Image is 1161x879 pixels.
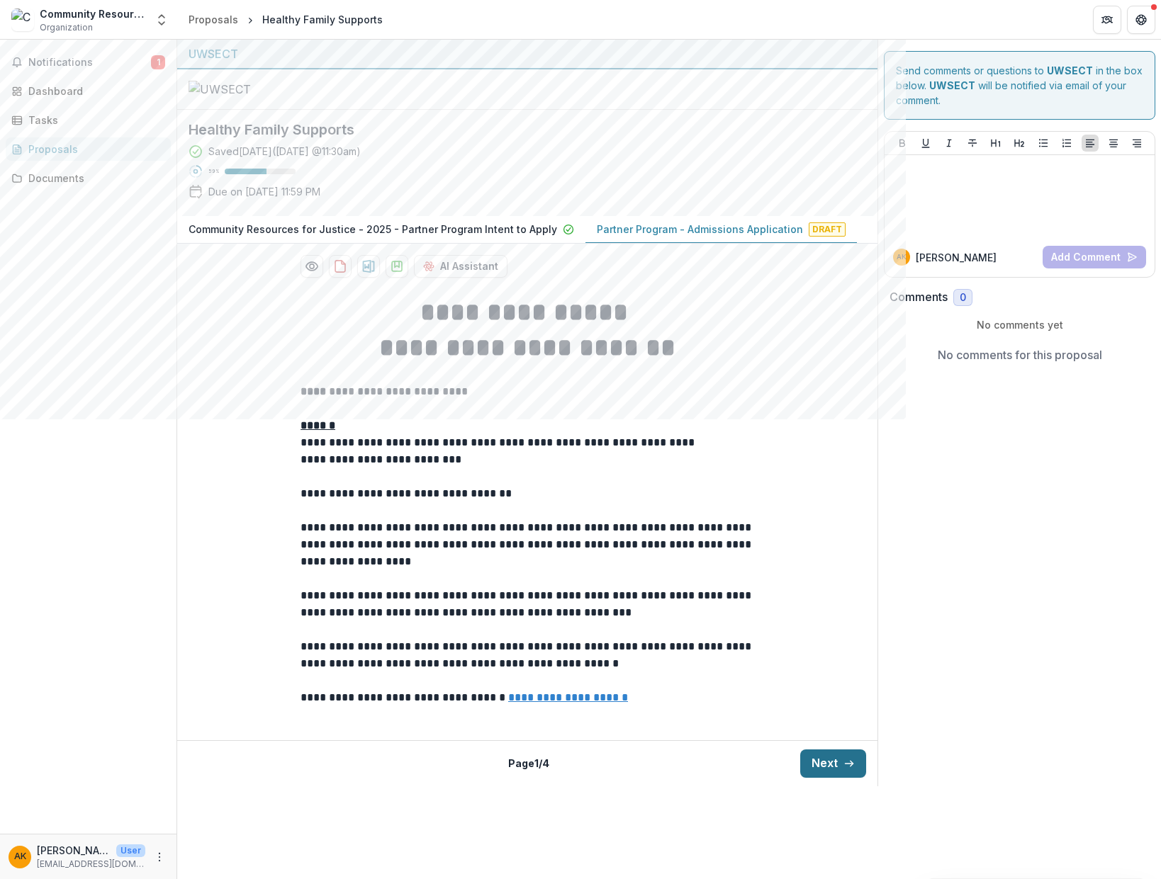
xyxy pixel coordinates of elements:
a: Proposals [183,9,244,30]
button: Align Left [1082,135,1099,152]
span: Draft [809,222,846,237]
p: [PERSON_NAME] [916,250,997,265]
img: UWSECT [189,81,330,98]
a: Dashboard [6,79,171,103]
nav: breadcrumb [183,9,388,30]
button: More [151,849,168,866]
h2: Comments [890,290,948,304]
p: [PERSON_NAME] [37,843,111,858]
button: Align Right [1128,135,1145,152]
p: No comments for this proposal [938,346,1102,363]
button: download-proposal [329,255,352,278]
strong: UWSECT [1047,64,1093,76]
button: Italicize [941,135,958,152]
p: 59 % [208,166,219,176]
p: Partner Program - Admissions Application [597,222,803,237]
span: 0 [960,292,966,304]
div: Proposals [28,142,159,157]
p: Due on [DATE] 11:59 PM [208,184,320,199]
button: Heading 1 [987,135,1004,152]
button: Ordered List [1058,135,1075,152]
button: Preview 4a442bea-e94c-4faf-ab74-4dbb574f7345-1.pdf [301,255,323,278]
div: Tasks [28,113,159,127]
a: Tasks [6,108,171,132]
button: Partners [1093,6,1121,34]
span: Notifications [28,57,151,69]
button: Add Comment [1043,246,1146,268]
div: Documents [28,171,159,186]
img: Community Resources for Justice [11,8,34,31]
button: download-proposal [386,255,408,278]
p: Page 1 / 4 [508,756,549,771]
div: UWSECT [189,45,866,62]
p: No comments yet [890,317,1150,332]
button: Get Help [1127,6,1155,34]
button: Heading 2 [1011,135,1028,152]
div: Healthy Family Supports [262,12,383,27]
button: Bold [894,135,911,152]
p: [EMAIL_ADDRESS][DOMAIN_NAME] [37,858,145,871]
p: Community Resources for Justice - 2025 - Partner Program Intent to Apply [189,222,557,237]
div: Send comments or questions to in the box below. will be notified via email of your comment. [884,51,1155,120]
div: Proposals [189,12,238,27]
span: 1 [151,55,165,69]
div: Community Resources for Justice [40,6,146,21]
a: Documents [6,166,171,190]
button: Open entity switcher [152,6,172,34]
button: Strike [964,135,981,152]
button: Notifications1 [6,51,171,74]
button: AI Assistant [414,255,507,278]
h2: Healthy Family Supports [189,121,843,138]
button: download-proposal [357,255,380,278]
div: Allison Knowles [897,254,907,261]
div: Dashboard [28,84,159,98]
strong: UWSECT [929,79,975,91]
div: Saved [DATE] ( [DATE] @ 11:30am ) [208,144,361,159]
button: Bullet List [1035,135,1052,152]
p: User [116,844,145,857]
span: Organization [40,21,93,34]
div: Allison Knowles [14,852,26,861]
a: Proposals [6,137,171,161]
button: Align Center [1105,135,1122,152]
button: Underline [917,135,934,152]
button: Next [800,749,866,778]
